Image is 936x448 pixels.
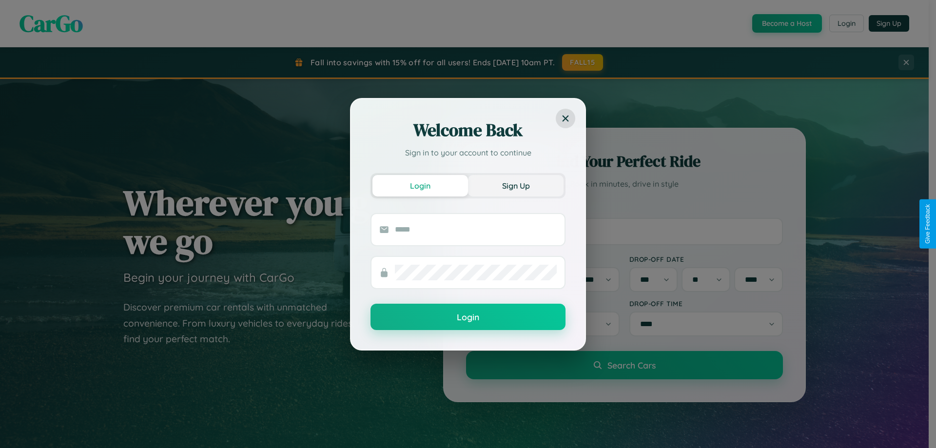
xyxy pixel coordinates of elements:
h2: Welcome Back [370,118,565,142]
div: Give Feedback [924,204,931,244]
button: Sign Up [468,175,564,196]
button: Login [370,304,565,330]
button: Login [372,175,468,196]
p: Sign in to your account to continue [370,147,565,158]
